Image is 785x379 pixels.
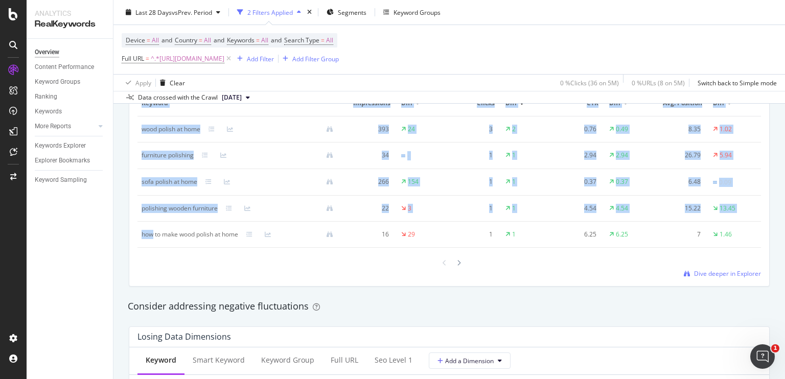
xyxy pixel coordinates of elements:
[142,125,200,134] div: wood polish at home
[35,47,106,58] a: Overview
[271,36,282,44] span: and
[557,177,596,186] div: 0.37
[247,54,274,63] div: Add Filter
[142,204,218,213] div: polishing wooden furniture
[661,125,701,134] div: 8.35
[233,53,274,65] button: Add Filter
[142,230,238,239] div: how to make wood polish at home
[557,125,596,134] div: 0.76
[512,125,516,134] div: 2
[632,78,685,87] div: 0 % URLs ( 8 on 5M )
[35,91,57,102] div: Ranking
[35,77,106,87] a: Keyword Groups
[137,331,231,342] div: Losing Data Dimensions
[750,344,775,369] iframe: Intercom live chat
[616,177,628,186] div: 0.37
[147,36,150,44] span: =
[698,78,777,87] div: Switch back to Simple mode
[661,151,701,160] div: 26.79
[35,140,106,151] a: Keywords Explorer
[261,33,268,48] span: All
[453,125,493,134] div: 3
[350,151,389,160] div: 34
[35,18,105,30] div: RealKeywords
[35,106,106,117] a: Keywords
[151,52,224,66] span: ^.*[URL][DOMAIN_NAME]
[616,125,628,134] div: 0.49
[204,33,211,48] span: All
[429,352,511,369] button: Add a Dimension
[142,151,194,160] div: furniture polishing
[453,151,493,160] div: 1
[321,36,325,44] span: =
[437,357,494,365] span: Add a Dimension
[227,36,255,44] span: Keywords
[720,204,735,213] div: 13.45
[379,4,445,20] button: Keyword Groups
[35,62,106,73] a: Content Performance
[161,36,172,44] span: and
[156,75,185,91] button: Clear
[661,230,701,239] div: 7
[218,91,254,104] button: [DATE]
[35,91,106,102] a: Ranking
[453,177,493,186] div: 1
[453,230,493,239] div: 1
[35,121,71,132] div: More Reports
[256,36,260,44] span: =
[122,54,144,63] span: Full URL
[122,4,224,20] button: Last 28 DaysvsPrev. Period
[453,204,493,213] div: 1
[214,36,224,44] span: and
[35,121,96,132] a: More Reports
[138,93,218,102] div: Data crossed with the Crawl
[35,77,80,87] div: Keyword Groups
[233,4,305,20] button: 2 Filters Applied
[261,355,314,365] div: Keyword Group
[126,36,145,44] span: Device
[35,175,106,185] a: Keyword Sampling
[512,230,516,239] div: 1
[684,269,761,278] a: Dive deeper in Explorer
[512,177,516,186] div: 1
[408,125,415,134] div: 24
[616,230,628,239] div: 6.25
[720,151,732,160] div: 5.94
[35,155,90,166] div: Explorer Bookmarks
[247,8,293,16] div: 2 Filters Applied
[279,53,339,65] button: Add Filter Group
[616,204,628,213] div: 4.54
[719,178,731,187] div: 0.09
[326,33,333,48] span: All
[401,154,405,157] img: Equal
[35,8,105,18] div: Analytics
[350,177,389,186] div: 266
[394,8,441,16] div: Keyword Groups
[170,78,185,87] div: Clear
[284,36,319,44] span: Search Type
[322,4,371,20] button: Segments
[694,269,761,278] span: Dive deeper in Explorer
[135,78,151,87] div: Apply
[338,8,366,16] span: Segments
[350,125,389,134] div: 393
[512,151,516,160] div: 1
[407,151,409,160] div: -
[661,177,701,186] div: 6.48
[135,8,172,16] span: Last 28 Days
[305,7,314,17] div: times
[557,151,596,160] div: 2.94
[350,230,389,239] div: 16
[661,204,701,213] div: 15.22
[713,181,717,184] img: Equal
[35,106,62,117] div: Keywords
[350,204,389,213] div: 22
[35,140,86,151] div: Keywords Explorer
[128,300,771,313] div: Consider addressing negative fluctuations
[557,230,596,239] div: 6.25
[35,155,106,166] a: Explorer Bookmarks
[560,78,619,87] div: 0 % Clicks ( 36 on 5M )
[331,355,358,365] div: Full URL
[199,36,202,44] span: =
[408,230,415,239] div: 29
